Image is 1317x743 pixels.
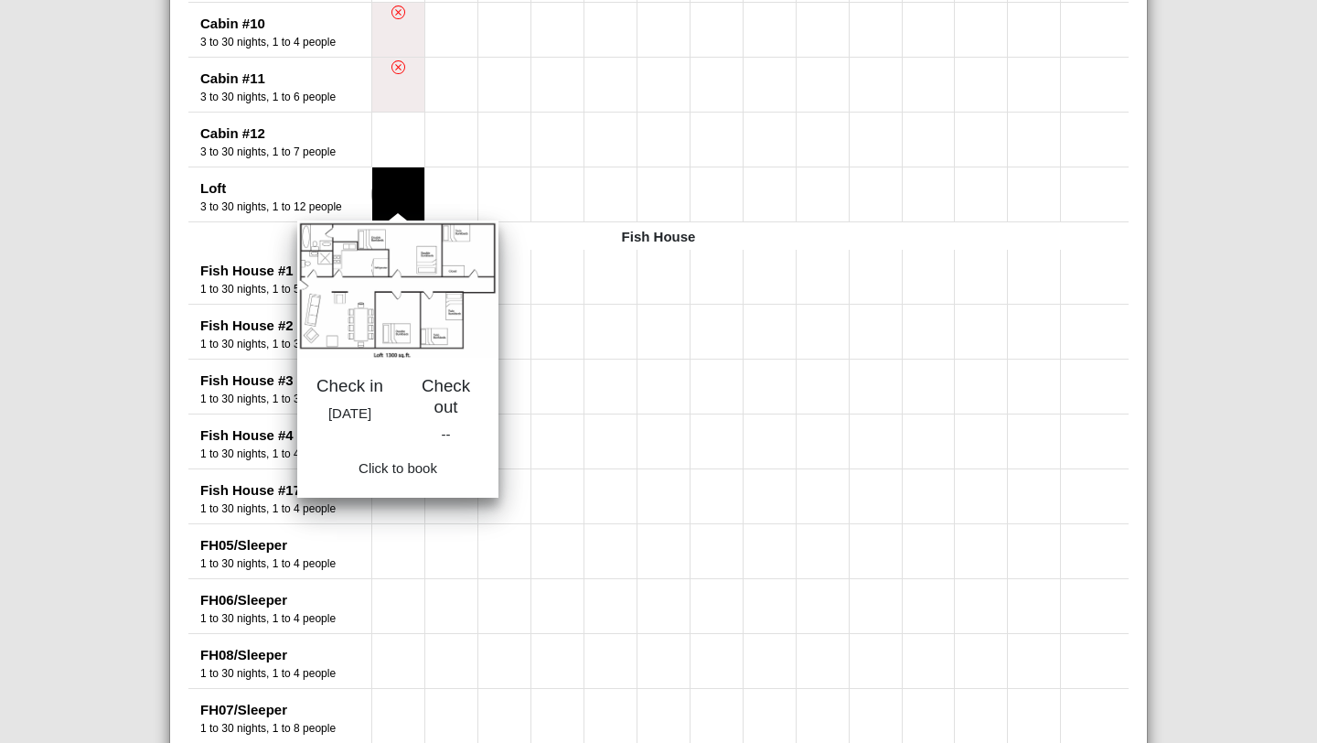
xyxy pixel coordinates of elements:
[200,590,371,611] div: FH06/Sleeper
[316,376,384,397] h5: Check in
[200,555,371,572] div: Number of Guests
[316,458,480,479] div: Click to book
[316,404,384,425] p: [DATE]
[200,178,371,199] div: Loft
[412,376,480,417] h5: Check out
[200,610,371,627] div: Number of Guests
[200,89,371,105] div: Number of Guests
[200,665,371,682] div: Number of Guests
[391,60,405,74] svg: x circle
[200,480,371,501] div: Fish House #17
[391,5,405,19] svg: x circle
[200,720,371,737] div: Number of Guests
[442,426,451,442] span: --
[200,425,371,447] div: Fish House #4
[200,69,371,90] div: Cabin #11
[200,316,371,337] div: Fish House #2
[200,391,371,407] div: Number of Guests
[200,371,371,392] div: Fish House #3
[200,535,371,556] div: FH05/Sleeper
[200,336,371,352] div: Number of Guests
[200,261,371,282] div: Fish House #1
[200,199,371,215] div: Number of Guests
[200,34,371,50] div: Number of Guests
[188,222,1129,250] div: Fish House
[200,446,371,462] div: Number of Guests
[200,501,371,517] div: Number of Guests
[200,281,371,297] div: Number of Guests
[200,645,371,666] div: FH08/Sleeper
[200,144,371,160] div: Number of Guests
[200,124,371,145] div: Cabin #12
[200,14,371,35] div: Cabin #10
[200,700,371,721] div: FH07/Sleeper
